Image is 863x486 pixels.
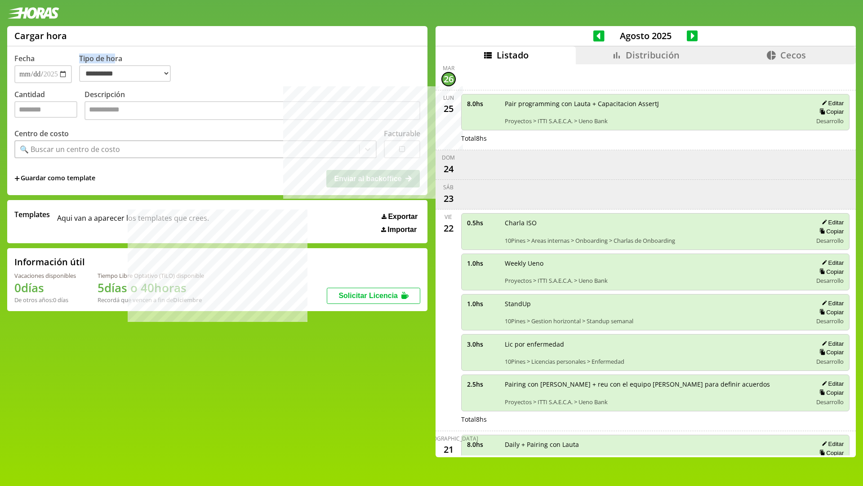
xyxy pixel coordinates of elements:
div: Vacaciones disponibles [14,272,76,280]
span: Lic por enfermedad [505,340,806,348]
button: Editar [819,99,844,107]
span: Proyectos > ITTI S.A.E.C.A. > Ueno Bank [505,117,806,125]
span: Desarrollo [816,317,844,325]
span: Proyectos > ITTI S.A.E.C.A. > Ueno Bank [505,276,806,285]
button: Editar [819,440,844,448]
div: 24 [441,161,456,176]
span: 1.0 hs [467,299,498,308]
span: Cecos [780,49,806,61]
h1: 5 días o 40 horas [98,280,204,296]
button: Editar [819,218,844,226]
span: 1.0 hs [467,259,498,268]
label: Tipo de hora [79,54,178,83]
div: scrollable content [436,64,856,456]
span: Desarrollo [816,276,844,285]
span: Templates [14,210,50,219]
span: Proyectos > ITTI S.A.E.C.A. > Ueno Bank [505,398,806,406]
div: mar [443,64,454,72]
span: Pair programming con Lauta + Capacitacion AssertJ [505,99,806,108]
span: Charla ISO [505,218,806,227]
span: +Guardar como template [14,174,95,183]
div: lun [443,94,454,102]
div: vie [445,213,452,221]
div: 🔍 Buscar un centro de costo [20,144,120,154]
label: Facturable [384,129,420,138]
span: 2.5 hs [467,380,498,388]
div: Total 8 hs [461,134,850,143]
button: Copiar [817,348,844,356]
div: 25 [441,102,456,116]
span: Importar [387,226,417,234]
div: Tiempo Libre Optativo (TiLO) disponible [98,272,204,280]
button: Copiar [817,268,844,276]
img: logotipo [7,7,59,19]
button: Copiar [817,308,844,316]
div: dom [442,154,455,161]
button: Copiar [817,389,844,397]
div: 23 [441,191,456,205]
button: Editar [819,380,844,388]
button: Copiar [817,108,844,116]
div: Recordá que vencen a fin de [98,296,204,304]
b: Diciembre [173,296,202,304]
button: Exportar [379,212,420,221]
div: 26 [441,72,456,86]
label: Descripción [85,89,420,122]
h1: Cargar hora [14,30,67,42]
input: Cantidad [14,101,77,118]
label: Fecha [14,54,35,63]
div: 21 [441,442,456,457]
span: Weekly Ueno [505,259,806,268]
span: Daily + Pairing con Lauta [505,440,806,449]
span: Solicitar Licencia [338,292,398,299]
button: Editar [819,299,844,307]
div: Total 8 hs [461,415,850,424]
h2: Información útil [14,256,85,268]
span: Distribución [626,49,680,61]
select: Tipo de hora [79,65,171,82]
span: Desarrollo [816,117,844,125]
span: 10Pines > Licencias personales > Enfermedad [505,357,806,366]
label: Centro de costo [14,129,69,138]
button: Editar [819,259,844,267]
span: 8.0 hs [467,440,498,449]
div: De otros años: 0 días [14,296,76,304]
span: Pairing con [PERSON_NAME] + reu con el equipo [PERSON_NAME] para definir acuerdos [505,380,806,388]
button: Editar [819,340,844,348]
span: Aqui van a aparecer los templates que crees. [57,210,209,234]
span: Agosto 2025 [605,30,687,42]
span: StandUp [505,299,806,308]
span: 0.5 hs [467,218,498,227]
span: Exportar [388,213,418,221]
button: Copiar [817,449,844,457]
span: 10Pines > Gestion horizontal > Standup semanal [505,317,806,325]
button: Copiar [817,227,844,235]
textarea: Descripción [85,101,420,120]
span: Desarrollo [816,236,844,245]
div: sáb [443,183,454,191]
span: 3.0 hs [467,340,498,348]
span: + [14,174,20,183]
span: Listado [497,49,529,61]
span: Desarrollo [816,398,844,406]
span: Desarrollo [816,357,844,366]
button: Solicitar Licencia [327,288,420,304]
label: Cantidad [14,89,85,122]
div: 22 [441,221,456,235]
span: 8.0 hs [467,99,498,108]
h1: 0 días [14,280,76,296]
div: [DEMOGRAPHIC_DATA] [419,435,478,442]
span: 10Pines > Areas internas > Onboarding > Charlas de Onboarding [505,236,806,245]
